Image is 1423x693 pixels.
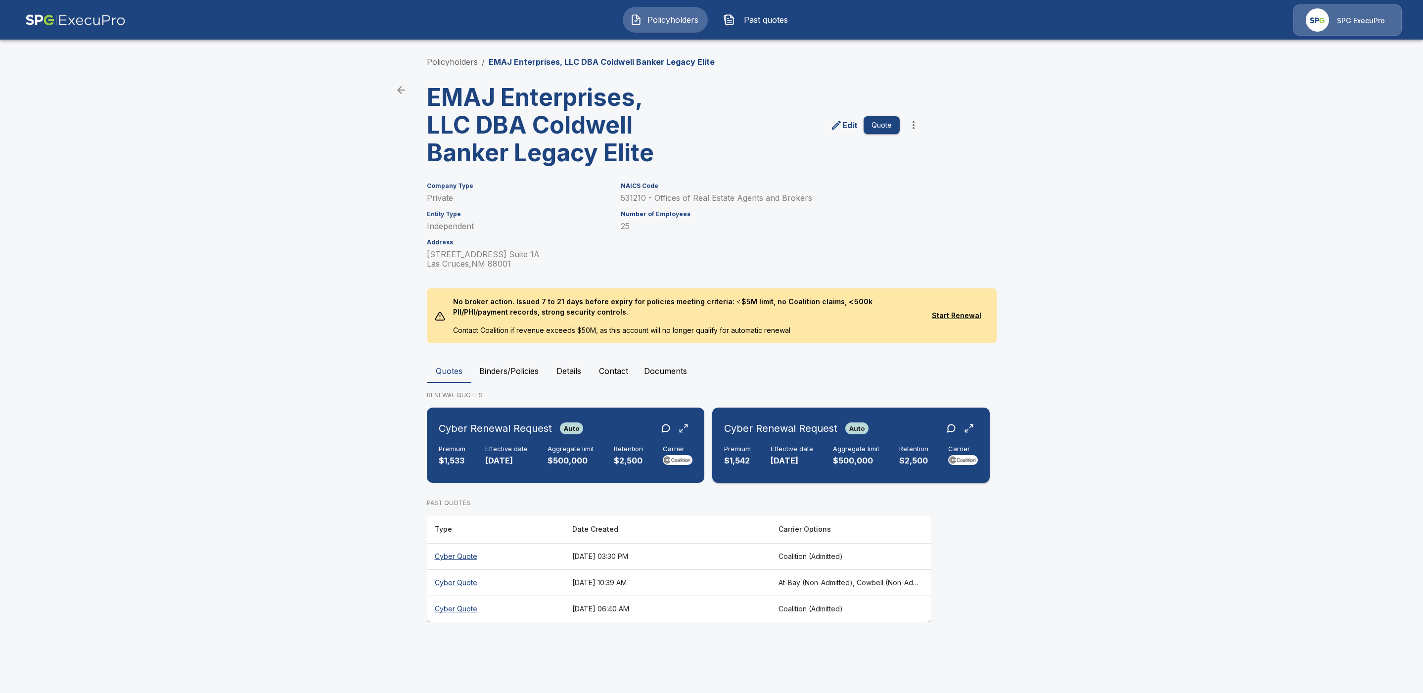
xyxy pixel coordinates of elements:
[614,455,643,466] p: $2,500
[427,84,671,167] h3: EMAJ Enterprises, LLC DBA Coldwell Banker Legacy Elite
[564,569,771,596] th: [DATE] 10:39 AM
[445,288,924,325] p: No broker action. Issued 7 to 21 days before expiry for policies meeting criteria: ≤ $5M limit, n...
[427,222,609,231] p: Independent
[724,420,837,436] h6: Cyber Renewal Request
[833,455,879,466] p: $500,000
[1293,4,1402,36] a: Agency IconSPG ExecuPro
[427,543,564,569] th: Cyber Quote
[548,445,594,453] h6: Aggregate limit
[1306,8,1329,32] img: Agency Icon
[663,455,692,465] img: Carrier
[864,116,900,135] button: Quote
[427,183,609,189] h6: Company Type
[828,117,860,133] a: edit
[723,14,735,26] img: Past quotes Icon
[621,183,900,189] h6: NAICS Code
[445,325,924,343] p: Contact Coalition if revenue exceeds $50M, as this account will no longer qualify for automatic r...
[564,596,771,622] th: [DATE] 06:40 AM
[771,515,931,544] th: Carrier Options
[842,119,858,131] p: Edit
[485,455,528,466] p: [DATE]
[948,455,978,465] img: Carrier
[614,445,643,453] h6: Retention
[724,445,751,453] h6: Premium
[439,455,465,466] p: $1,533
[636,359,695,383] button: Documents
[427,499,931,508] p: PAST QUOTES
[924,307,988,325] button: Start Renewal
[427,515,564,544] th: Type
[427,515,931,622] table: responsive table
[439,420,552,436] h6: Cyber Renewal Request
[630,14,642,26] img: Policyholders Icon
[427,193,609,203] p: Private
[716,7,801,33] button: Past quotes IconPast quotes
[845,424,869,432] span: Auto
[564,543,771,569] th: [DATE] 03:30 PM
[485,445,528,453] h6: Effective date
[771,445,813,453] h6: Effective date
[427,56,715,68] nav: breadcrumb
[548,455,594,466] p: $500,000
[547,359,591,383] button: Details
[724,455,751,466] p: $1,542
[427,211,609,218] h6: Entity Type
[621,211,900,218] h6: Number of Employees
[427,569,564,596] th: Cyber Quote
[948,445,978,453] h6: Carrier
[564,515,771,544] th: Date Created
[623,7,708,33] button: Policyholders IconPolicyholders
[482,56,485,68] li: /
[1337,16,1385,26] p: SPG ExecuPro
[489,56,715,68] p: EMAJ Enterprises, LLC DBA Coldwell Banker Legacy Elite
[739,14,793,26] span: Past quotes
[427,359,471,383] button: Quotes
[471,359,547,383] button: Binders/Policies
[427,250,609,269] p: [STREET_ADDRESS] Suite 1A Las Cruces , NM 88001
[899,455,928,466] p: $2,500
[427,391,997,400] p: RENEWAL QUOTES
[771,543,931,569] th: Coalition (Admitted)
[591,359,636,383] button: Contact
[427,239,609,246] h6: Address
[25,4,126,36] img: AA Logo
[771,596,931,622] th: Coalition (Admitted)
[427,359,997,383] div: policyholder tabs
[663,445,692,453] h6: Carrier
[439,445,465,453] h6: Premium
[621,222,900,231] p: 25
[771,569,931,596] th: At-Bay (Non-Admitted), Cowbell (Non-Admitted), Cowbell (Admitted), Corvus Cyber (Non-Admitted), B...
[427,596,564,622] th: Cyber Quote
[899,445,928,453] h6: Retention
[391,80,411,100] a: back
[833,445,879,453] h6: Aggregate limit
[560,424,583,432] span: Auto
[621,193,900,203] p: 531210 - Offices of Real Estate Agents and Brokers
[771,455,813,466] p: [DATE]
[646,14,700,26] span: Policyholders
[427,57,478,67] a: Policyholders
[904,115,923,135] button: more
